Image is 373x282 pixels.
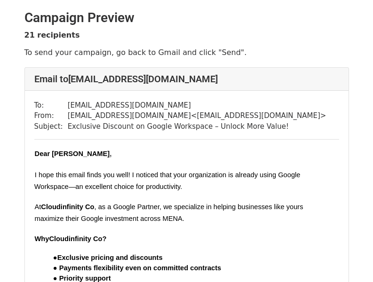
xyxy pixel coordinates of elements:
td: Subject: [34,121,68,132]
h2: Campaign Preview [24,10,349,26]
span: Why [34,235,49,243]
span: Dear [PERSON_NAME] [35,150,110,157]
span: , as a Google Partner, we specialize in helping businesses like yours maximize their Google inves... [34,203,305,222]
h4: Email to [EMAIL_ADDRESS][DOMAIN_NAME] [34,73,339,85]
td: From: [34,110,68,121]
td: [EMAIL_ADDRESS][DOMAIN_NAME] < [EMAIL_ADDRESS][DOMAIN_NAME] > [68,110,326,121]
span: ● Priority support [53,274,111,282]
p: To send your campaign, go back to Gmail and click "Send". [24,47,349,57]
span: ● Payments flexibility even on committed contracts [53,264,221,272]
td: Exclusive Discount on Google Workspace – Unlock More Value! [68,121,326,132]
span: Exclusive pricing and discounts [57,254,163,261]
td: [EMAIL_ADDRESS][DOMAIN_NAME] [68,100,326,111]
td: To: [34,100,68,111]
span: ? [103,235,107,243]
span: At [34,203,41,211]
span: Cloudinfinity Co [49,235,102,243]
span: , [110,150,111,157]
strong: 21 recipients [24,31,80,39]
span: ● [53,254,57,261]
span: Cloudinfinity Co [41,203,94,211]
span: I hope this email finds you well! I noticed that your organization is already using Google Worksp... [34,171,302,190]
